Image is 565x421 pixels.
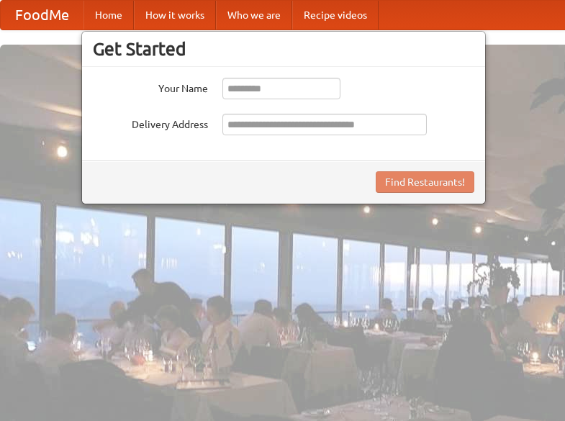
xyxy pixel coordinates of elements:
[1,1,83,30] a: FoodMe
[134,1,216,30] a: How it works
[93,114,208,132] label: Delivery Address
[83,1,134,30] a: Home
[93,38,474,60] h3: Get Started
[376,171,474,193] button: Find Restaurants!
[292,1,379,30] a: Recipe videos
[216,1,292,30] a: Who we are
[93,78,208,96] label: Your Name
